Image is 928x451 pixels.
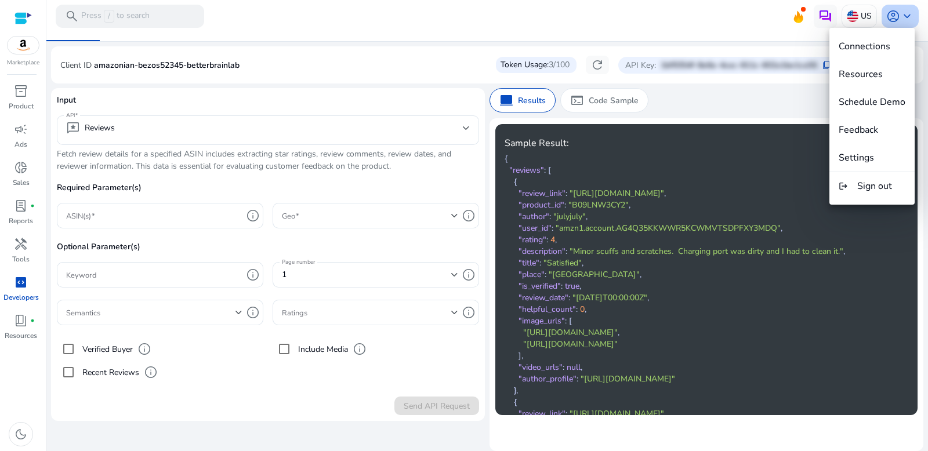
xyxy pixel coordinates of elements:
mat-icon: logout [839,179,848,193]
span: Feedback [839,123,878,136]
span: Settings [839,151,874,164]
span: Connections [839,40,890,53]
span: Schedule Demo [839,96,905,108]
span: Sign out [857,180,892,192]
span: Resources [839,68,883,81]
